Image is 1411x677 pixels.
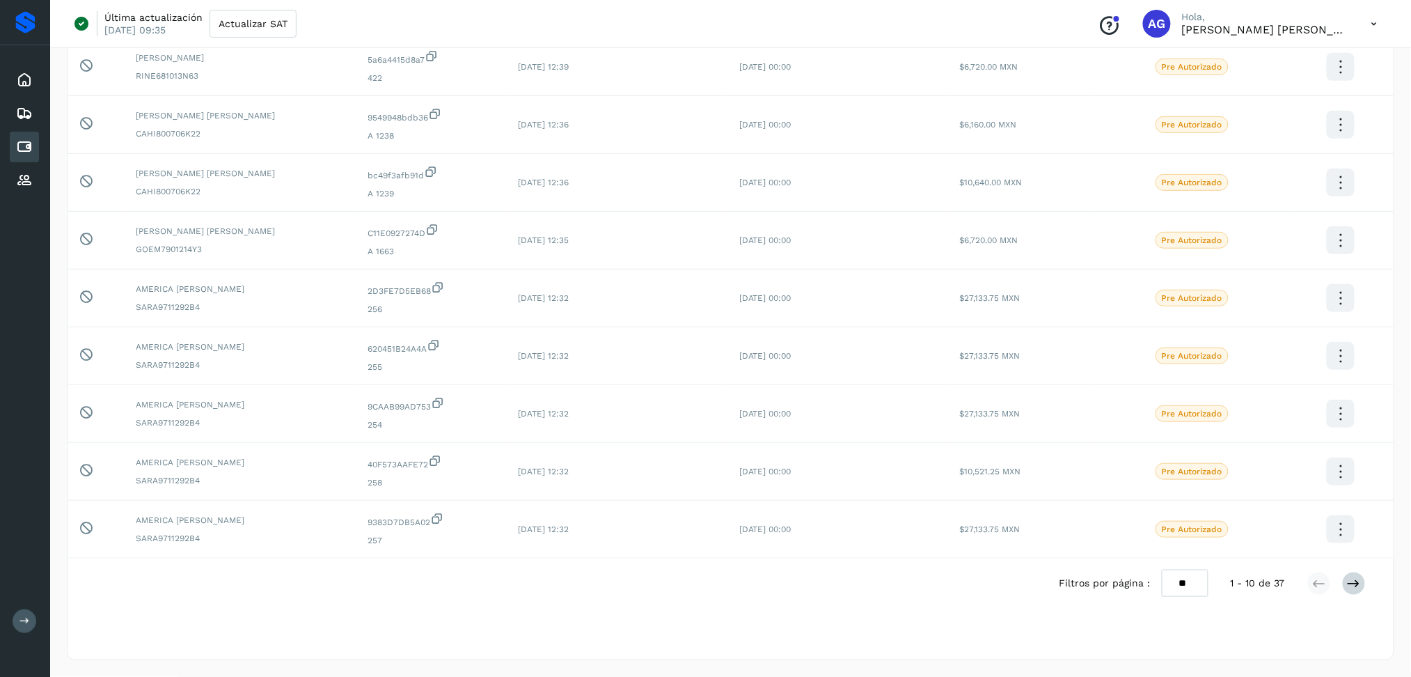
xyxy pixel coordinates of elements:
span: $27,133.75 MXN [959,524,1020,534]
span: [DATE] 12:32 [518,409,569,419]
p: [DATE] 09:35 [104,24,166,36]
span: 257 [368,534,496,547]
p: Abigail Gonzalez Leon [1182,23,1349,36]
p: Pre Autorizado [1162,178,1222,187]
p: Pre Autorizado [1162,120,1222,130]
span: [DATE] 00:00 [739,409,791,419]
span: CAHI800706K22 [136,127,346,140]
span: [PERSON_NAME] [PERSON_NAME] [136,167,346,180]
div: Proveedores [10,165,39,196]
span: [DATE] 12:36 [518,120,569,130]
span: [PERSON_NAME] [PERSON_NAME] [136,109,346,122]
p: Pre Autorizado [1162,235,1222,245]
p: Pre Autorizado [1162,62,1222,72]
span: SARA9711292B4 [136,301,346,313]
p: Pre Autorizado [1162,293,1222,303]
span: AMERICA [PERSON_NAME] [136,398,346,411]
span: $6,720.00 MXN [959,62,1018,72]
span: 254 [368,419,496,431]
span: [DATE] 12:32 [518,524,569,534]
span: AMERICA [PERSON_NAME] [136,341,346,353]
span: 9383D7DB5A02 [368,512,496,529]
span: 255 [368,361,496,373]
span: [DATE] 12:32 [518,293,569,303]
button: Actualizar SAT [210,10,297,38]
span: [DATE] 00:00 [739,178,791,187]
p: Pre Autorizado [1162,351,1222,361]
span: [DATE] 00:00 [739,467,791,476]
span: [DATE] 12:36 [518,178,569,187]
span: C11E0927274D [368,223,496,240]
span: 1 - 10 de 37 [1231,576,1285,591]
div: Inicio [10,65,39,95]
span: CAHI800706K22 [136,185,346,198]
span: Filtros por página : [1059,576,1151,591]
p: Hola, [1182,11,1349,23]
span: bc49f3afb91d [368,165,496,182]
p: Última actualización [104,11,203,24]
span: $10,521.25 MXN [959,467,1020,476]
span: A 1239 [368,187,496,200]
span: [DATE] 12:32 [518,467,569,476]
span: 258 [368,476,496,489]
span: 9549948bdb36 [368,107,496,124]
span: SARA9711292B4 [136,474,346,487]
span: [DATE] 00:00 [739,524,791,534]
span: [PERSON_NAME] [136,52,346,64]
span: [DATE] 00:00 [739,293,791,303]
span: A 1663 [368,245,496,258]
span: SARA9711292B4 [136,417,346,429]
span: AMERICA [PERSON_NAME] [136,456,346,469]
span: AMERICA [PERSON_NAME] [136,283,346,295]
span: [DATE] 00:00 [739,235,791,245]
span: SARA9711292B4 [136,532,346,545]
p: Pre Autorizado [1162,524,1222,534]
span: 40F573AAFE72 [368,454,496,471]
span: 256 [368,303,496,316]
span: 9CAAB99AD753 [368,396,496,413]
span: [DATE] 12:35 [518,235,569,245]
span: SARA9711292B4 [136,359,346,371]
span: $27,133.75 MXN [959,351,1020,361]
span: [DATE] 00:00 [739,120,791,130]
span: [DATE] 00:00 [739,62,791,72]
span: A 1238 [368,130,496,142]
p: Pre Autorizado [1162,467,1222,476]
span: $27,133.75 MXN [959,409,1020,419]
span: 2D3FE7D5EB68 [368,281,496,297]
span: [DATE] 12:39 [518,62,569,72]
span: AMERICA [PERSON_NAME] [136,514,346,527]
span: [DATE] 12:32 [518,351,569,361]
span: $6,720.00 MXN [959,235,1018,245]
span: $6,160.00 MXN [959,120,1016,130]
span: 422 [368,72,496,84]
p: Pre Autorizado [1162,409,1222,419]
div: Cuentas por pagar [10,132,39,162]
span: 620451B24A4A [368,338,496,355]
span: Actualizar SAT [219,19,287,29]
span: $10,640.00 MXN [959,178,1022,187]
span: 5a6a4415d8a7 [368,49,496,66]
span: [PERSON_NAME] [PERSON_NAME] [136,225,346,238]
span: $27,133.75 MXN [959,293,1020,303]
span: [DATE] 00:00 [739,351,791,361]
div: Embarques [10,98,39,129]
span: GOEM7901214Y3 [136,243,346,256]
span: RINE681013N63 [136,70,346,82]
